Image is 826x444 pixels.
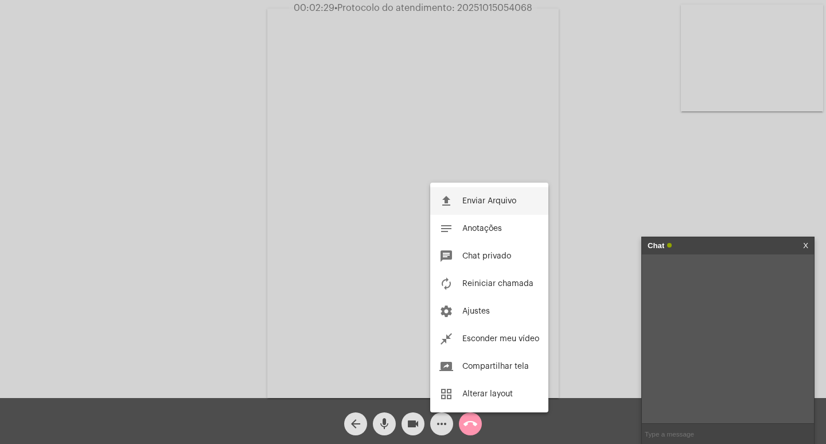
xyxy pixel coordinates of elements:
span: Enviar Arquivo [462,197,516,205]
mat-icon: close_fullscreen [439,332,453,346]
mat-icon: grid_view [439,387,453,401]
span: Reiniciar chamada [462,280,533,288]
mat-icon: settings [439,304,453,318]
mat-icon: chat [439,249,453,263]
span: Alterar layout [462,390,513,398]
mat-icon: screen_share [439,360,453,373]
mat-icon: notes [439,222,453,235]
span: Ajustes [462,307,490,315]
span: Compartilhar tela [462,362,529,370]
mat-icon: file_upload [439,194,453,208]
span: Chat privado [462,252,511,260]
span: Esconder meu vídeo [462,335,539,343]
span: Anotações [462,225,502,233]
mat-icon: autorenew [439,277,453,291]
